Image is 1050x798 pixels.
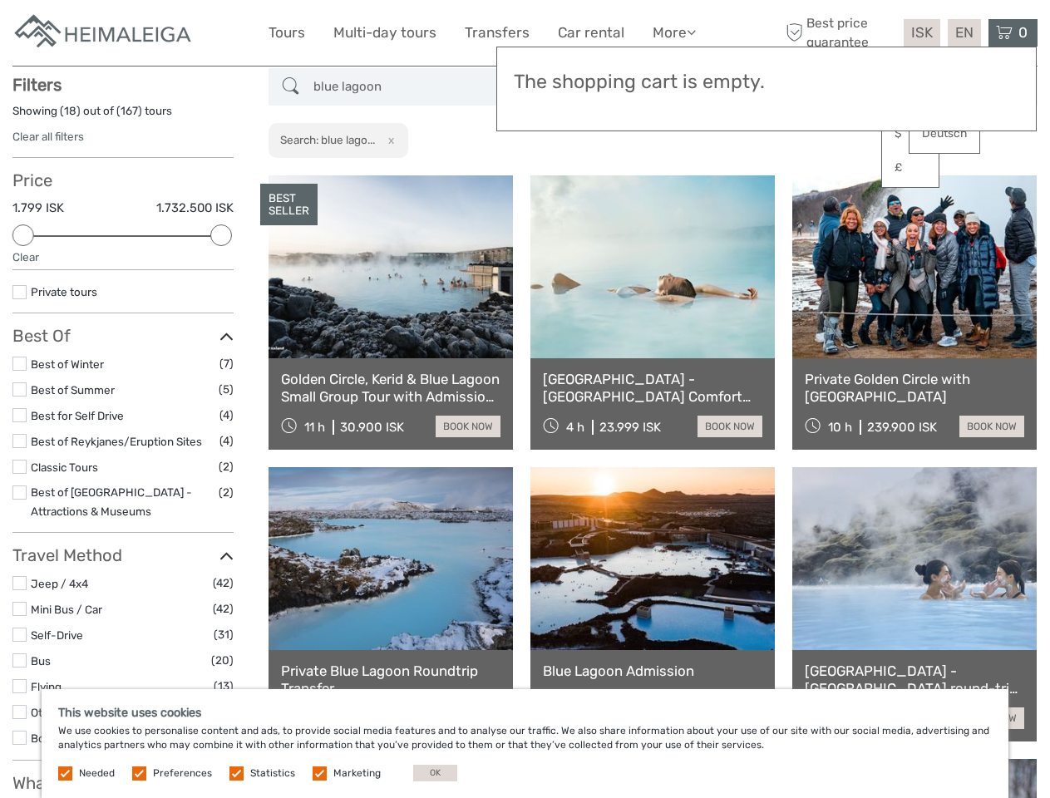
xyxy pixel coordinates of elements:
[31,628,83,642] a: Self-Drive
[31,654,51,667] a: Bus
[42,689,1008,798] div: We use cookies to personalise content and ads, to provide social media features and to analyse ou...
[213,574,234,593] span: (42)
[304,420,325,435] span: 11 h
[211,651,234,670] span: (20)
[543,663,762,679] a: Blue Lagoon Admission
[340,420,404,435] div: 30.900 ISK
[436,416,500,437] a: book now
[31,383,115,397] a: Best of Summer
[31,285,97,298] a: Private tours
[31,603,102,616] a: Mini Bus / Car
[12,130,84,143] a: Clear all filters
[959,416,1024,437] a: book now
[31,485,192,518] a: Best of [GEOGRAPHIC_DATA] - Attractions & Museums
[377,131,400,149] button: x
[281,663,500,697] a: Private Blue Lagoon Roundtrip Transfer
[191,26,211,46] button: Open LiveChat chat widget
[307,72,505,101] input: SEARCH
[219,483,234,502] span: (2)
[828,420,852,435] span: 10 h
[219,431,234,451] span: (4)
[219,380,234,399] span: (5)
[413,765,457,781] button: OK
[781,14,900,51] span: Best price guarantee
[269,21,305,45] a: Tours
[213,599,234,618] span: (42)
[805,663,1024,697] a: [GEOGRAPHIC_DATA] - [GEOGRAPHIC_DATA] round-trip transfer
[12,545,234,565] h3: Travel Method
[867,420,937,435] div: 239.900 ISK
[12,326,234,346] h3: Best Of
[250,766,295,781] label: Statistics
[12,75,62,95] strong: Filters
[543,371,762,405] a: [GEOGRAPHIC_DATA] - [GEOGRAPHIC_DATA] Comfort including admission
[23,29,188,42] p: We're away right now. Please check back later!
[31,435,202,448] a: Best of Reykjanes/Eruption Sites
[566,420,584,435] span: 4 h
[31,357,104,371] a: Best of Winter
[882,153,939,183] a: £
[31,731,55,745] a: Boat
[58,706,992,720] h5: This website uses cookies
[219,354,234,373] span: (7)
[333,766,381,781] label: Marketing
[698,416,762,437] a: book now
[465,21,530,45] a: Transfers
[31,577,88,590] a: Jeep / 4x4
[558,21,624,45] a: Car rental
[12,773,234,793] h3: What do you want to see?
[156,199,234,217] label: 1.732.500 ISK
[805,371,1024,405] a: Private Golden Circle with [GEOGRAPHIC_DATA]
[12,103,234,129] div: Showing ( ) out of ( ) tours
[153,766,212,781] label: Preferences
[910,119,979,149] a: Deutsch
[12,170,234,190] h3: Price
[79,766,115,781] label: Needed
[599,420,661,435] div: 23.999 ISK
[281,371,500,405] a: Golden Circle, Kerid & Blue Lagoon Small Group Tour with Admission Ticket
[31,409,124,422] a: Best for Self Drive
[653,21,696,45] a: More
[12,12,195,53] img: Apartments in Reykjavik
[12,249,234,265] div: Clear
[219,457,234,476] span: (2)
[31,461,98,474] a: Classic Tours
[31,680,62,693] a: Flying
[214,677,234,696] span: (13)
[12,199,64,217] label: 1.799 ISK
[948,19,981,47] div: EN
[121,103,138,119] label: 167
[219,406,234,425] span: (4)
[911,24,933,41] span: ISK
[64,103,76,119] label: 18
[882,119,939,149] a: $
[1016,24,1030,41] span: 0
[31,706,127,719] a: Other / Non-Travel
[280,133,375,146] h2: Search: blue lago...
[214,625,234,644] span: (31)
[260,184,318,225] div: BEST SELLER
[333,21,436,45] a: Multi-day tours
[514,71,1019,94] h3: The shopping cart is empty.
